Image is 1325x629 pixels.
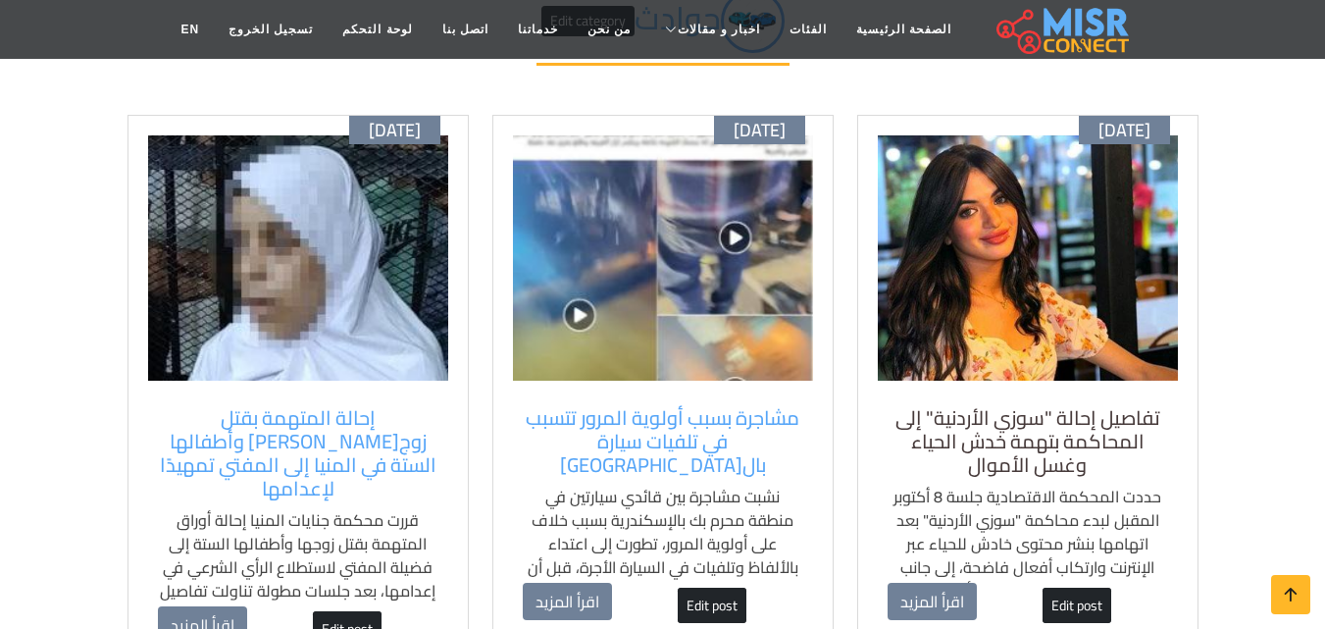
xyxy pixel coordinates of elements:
a: Edit post [1043,588,1111,623]
img: محكمة جنايات المنيا تحيل قاتلة أسرتها إلى المفتي تمهيدًا لإعدامها [148,135,448,381]
a: تفاصيل إحالة "سوزي الأردنية" إلى المحاكمة بتهمة خدش الحياء وغسل الأموال [888,406,1168,477]
a: لوحة التحكم [328,11,427,48]
a: من نحن [573,11,645,48]
a: الصفحة الرئيسية [841,11,966,48]
a: الفئات [775,11,841,48]
img: main.misr_connect [996,5,1128,54]
a: اخبار و مقالات [645,11,775,48]
a: تسجيل الخروج [214,11,328,48]
img: محاكمة سوزي الأردنية بتهم خدش الحياء وغسل الأموال [878,135,1178,381]
a: إحالة المتهمة بقتل زوج[PERSON_NAME] وأطفالها الستة في المنيا إلى المفتي تمهيدًا لإعدامها [158,406,438,500]
p: نشبت مشاجرة بين قائدي سيارتين في منطقة محرم بك بالإسكندرية بسبب خلاف على أولوية المرور، تطورت إلى... [523,485,803,603]
span: اخبار و مقالات [678,21,760,38]
a: اقرأ المزيد [523,583,612,620]
span: [DATE] [734,120,786,141]
a: Edit post [678,588,746,623]
a: مشاجرة بسبب أولوية المرور تتسبب في تلفيات سيارة بال[GEOGRAPHIC_DATA] [523,406,803,477]
a: اقرأ المزيد [888,583,977,620]
span: [DATE] [369,120,421,141]
a: اتصل بنا [428,11,503,48]
a: EN [166,11,214,48]
img: مشاجرة بين قائدي سيارتين في الإسكندرية بسبب أولوية المرور [513,135,813,381]
p: قررت محكمة جنايات المنيا إحالة أوراق المتهمة بقتل زوجها وأطفالها الستة إلى فضيلة المفتي لاستطلاع ... [158,508,438,626]
span: [DATE] [1098,120,1150,141]
p: حددت المحكمة الاقتصادية جلسة 8 أكتوبر المقبل لبدء محاكمة "سوزي الأردنية" بعد اتهامها بنشر محتوى خ... [888,485,1168,626]
a: خدماتنا [503,11,573,48]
